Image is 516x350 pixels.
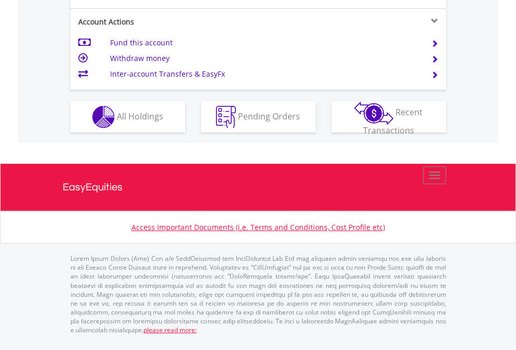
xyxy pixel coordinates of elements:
[63,164,454,211] a: EasyEquities
[110,66,418,82] td: Inter-account Transfers & EasyFx
[92,106,115,128] img: holdings-wht.png
[110,35,418,51] td: Fund this account
[238,110,300,122] span: Pending Orders
[70,17,258,27] div: Account Actions
[70,101,185,132] button: All Holdings
[201,101,316,132] button: Pending Orders
[70,254,446,334] p: Lorem Ipsum Dolors (Ame) Con a/e SeddOeiusmod tem InciDiduntut Lab Etd mag aliquaen admin veniamq...
[354,102,393,125] img: transactions-zar-wht.png
[117,110,163,122] span: All Holdings
[143,325,197,334] a: please read more:
[110,51,418,66] td: Withdraw money
[216,106,236,128] img: pending_instructions-wht.png
[331,101,446,132] button: Recent Transactions
[131,222,385,232] a: Access Important Documents (i.e. Terms and Conditions, Cost Profile etc)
